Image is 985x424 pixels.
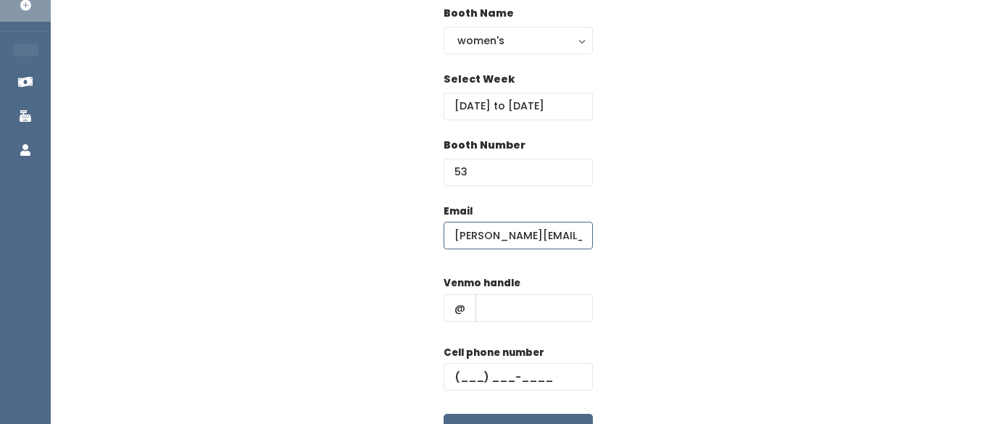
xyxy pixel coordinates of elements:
span: @ [444,294,476,322]
label: Cell phone number [444,346,544,360]
label: Booth Name [444,6,514,21]
button: women's [444,27,593,54]
input: (___) ___-____ [444,363,593,391]
input: @ . [444,222,593,249]
label: Booth Number [444,138,525,153]
div: women's [457,33,579,49]
input: Select week [444,93,593,120]
label: Email [444,204,473,219]
input: Booth Number [444,159,593,186]
label: Select Week [444,72,515,87]
label: Venmo handle [444,276,520,291]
